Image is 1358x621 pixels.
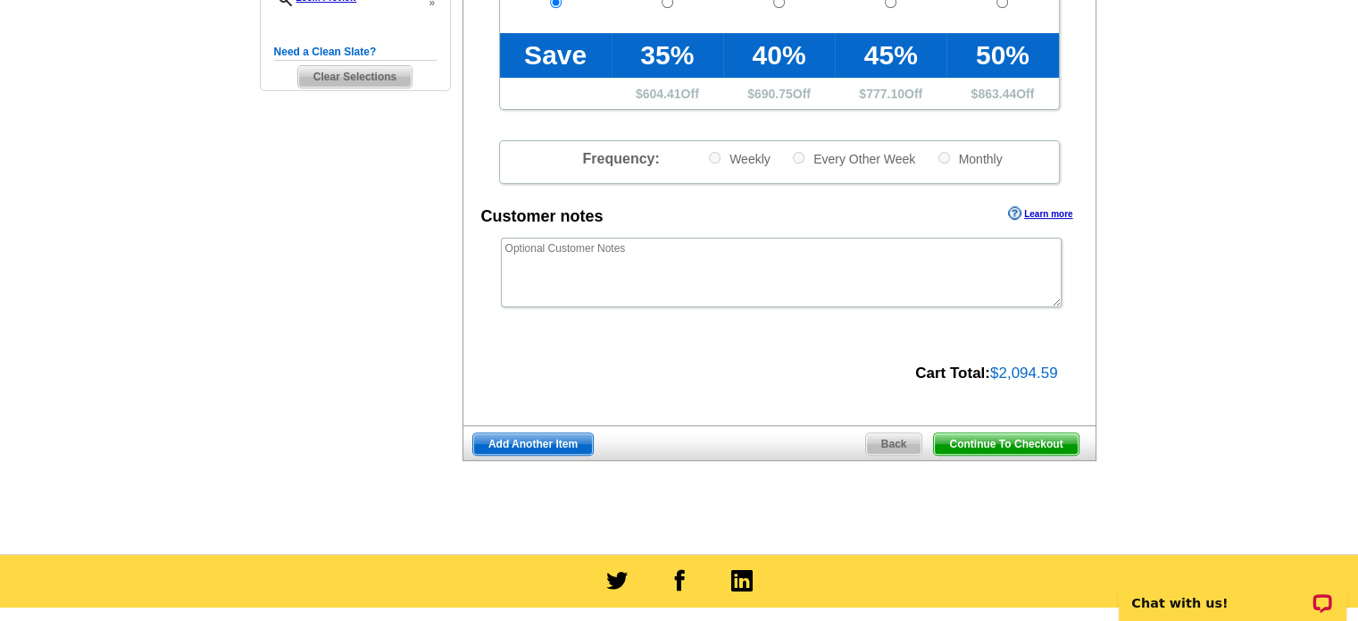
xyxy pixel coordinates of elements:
[274,44,437,61] h5: Need a Clean Slate?
[937,150,1003,167] label: Monthly
[612,33,723,78] td: 35%
[754,87,793,101] span: 690.75
[723,33,835,78] td: 40%
[978,87,1016,101] span: 863.44
[946,33,1058,78] td: 50%
[938,152,950,164] input: Monthly
[473,433,593,455] span: Add Another Item
[946,78,1058,109] td: $ Off
[298,66,412,88] span: Clear Selections
[835,78,946,109] td: $ Off
[707,150,771,167] label: Weekly
[793,152,804,164] input: Every Other Week
[835,33,946,78] td: 45%
[1008,206,1072,221] a: Learn more
[866,87,904,101] span: 777.10
[582,151,659,166] span: Frequency:
[723,78,835,109] td: $ Off
[915,365,990,382] strong: Cart Total:
[990,365,1058,382] span: $2,094.59
[481,205,604,229] div: Customer notes
[612,78,723,109] td: $ Off
[866,433,922,455] span: Back
[791,150,915,167] label: Every Other Week
[472,432,594,456] a: Add Another Item
[500,33,612,78] td: Save
[709,152,721,164] input: Weekly
[1107,565,1358,621] iframe: LiveChat chat widget
[643,87,681,101] span: 604.41
[865,432,923,456] a: Back
[934,433,1078,455] span: Continue To Checkout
